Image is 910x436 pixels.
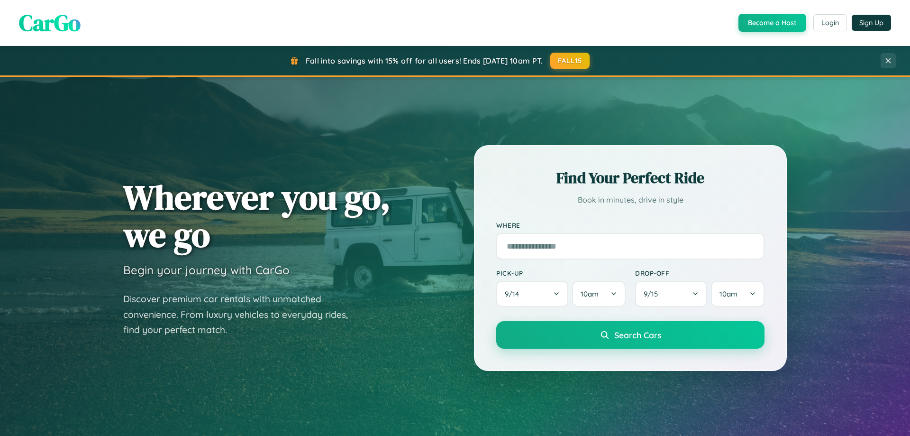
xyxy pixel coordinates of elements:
[711,281,764,307] button: 10am
[123,178,391,253] h1: Wherever you go, we go
[572,281,626,307] button: 10am
[738,14,806,32] button: Become a Host
[123,263,290,277] h3: Begin your journey with CarGo
[635,281,707,307] button: 9/15
[644,289,663,298] span: 9 / 15
[496,221,764,229] label: Where
[719,289,737,298] span: 10am
[19,7,81,38] span: CarGo
[496,281,568,307] button: 9/14
[496,321,764,349] button: Search Cars
[496,167,764,188] h2: Find Your Perfect Ride
[635,269,764,277] label: Drop-off
[614,330,661,340] span: Search Cars
[306,56,543,65] span: Fall into savings with 15% off for all users! Ends [DATE] 10am PT.
[123,291,360,338] p: Discover premium car rentals with unmatched convenience. From luxury vehicles to everyday rides, ...
[505,289,524,298] span: 9 / 14
[550,53,590,69] button: FALL15
[581,289,599,298] span: 10am
[496,269,626,277] label: Pick-up
[813,14,847,31] button: Login
[852,15,891,31] button: Sign Up
[496,193,764,207] p: Book in minutes, drive in style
